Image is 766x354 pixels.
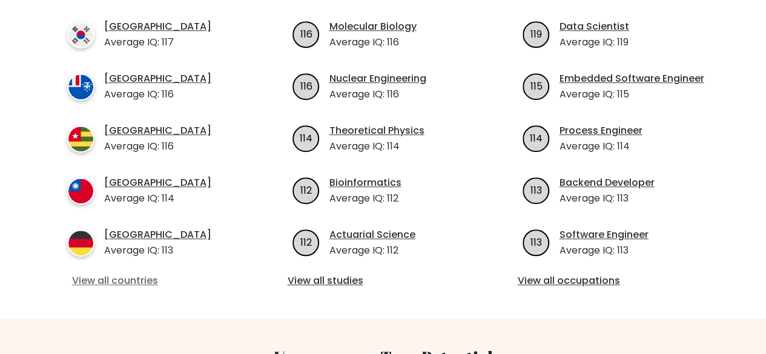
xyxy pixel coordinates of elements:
text: 115 [530,79,542,93]
a: [GEOGRAPHIC_DATA] [104,123,211,138]
a: [GEOGRAPHIC_DATA] [104,19,211,34]
p: Average IQ: 115 [560,87,704,102]
a: Actuarial Science [329,228,415,242]
a: [GEOGRAPHIC_DATA] [104,71,211,86]
p: Average IQ: 116 [104,139,211,154]
p: Average IQ: 112 [329,191,401,206]
text: 116 [300,27,312,41]
a: [GEOGRAPHIC_DATA] [104,175,211,190]
p: Average IQ: 116 [329,35,417,50]
img: country [67,177,94,205]
a: Molecular Biology [329,19,417,34]
p: Average IQ: 117 [104,35,211,50]
a: Theoretical Physics [329,123,424,138]
a: Bioinformatics [329,175,401,190]
text: 116 [300,79,312,93]
img: country [67,229,94,257]
a: View all studies [288,274,479,288]
a: Data Scientist [560,19,629,34]
p: Average IQ: 119 [560,35,629,50]
text: 114 [530,131,543,145]
a: View all countries [72,274,234,288]
a: Software Engineer [560,228,649,242]
a: View all occupations [518,274,709,288]
img: country [67,125,94,152]
a: Nuclear Engineering [329,71,426,86]
text: 113 [530,235,542,249]
a: Process Engineer [560,123,642,138]
a: Backend Developer [560,175,655,190]
text: 114 [300,131,312,145]
p: Average IQ: 116 [329,87,426,102]
p: Average IQ: 113 [560,243,649,258]
a: [GEOGRAPHIC_DATA] [104,228,211,242]
p: Average IQ: 113 [560,191,655,206]
img: country [67,21,94,48]
text: 112 [300,183,312,197]
text: 113 [530,183,542,197]
text: 119 [530,27,542,41]
p: Average IQ: 113 [104,243,211,258]
p: Average IQ: 114 [104,191,211,206]
img: country [67,73,94,100]
p: Average IQ: 116 [104,87,211,102]
text: 112 [300,235,312,249]
p: Average IQ: 112 [329,243,415,258]
a: Embedded Software Engineer [560,71,704,86]
p: Average IQ: 114 [329,139,424,154]
p: Average IQ: 114 [560,139,642,154]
